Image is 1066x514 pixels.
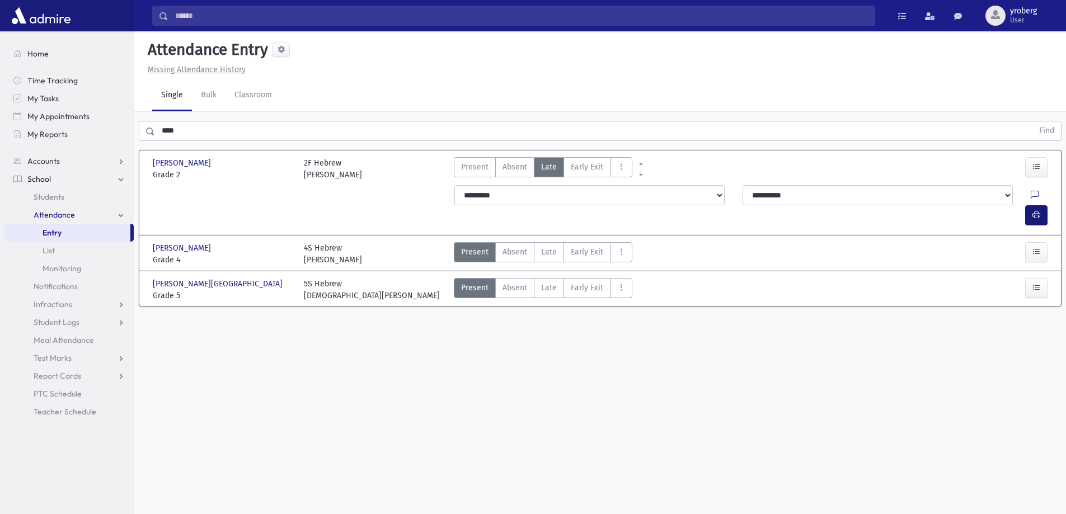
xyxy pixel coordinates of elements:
[304,278,440,301] div: 5S Hebrew [DEMOGRAPHIC_DATA][PERSON_NAME]
[34,210,75,220] span: Attendance
[153,290,293,301] span: Grade 5
[4,403,134,421] a: Teacher Schedule
[541,246,557,258] span: Late
[34,389,82,399] span: PTC Schedule
[571,282,603,294] span: Early Exit
[153,169,293,181] span: Grade 2
[226,80,281,111] a: Classroom
[153,242,213,254] span: [PERSON_NAME]
[4,260,134,277] a: Monitoring
[43,246,55,256] span: List
[152,80,192,111] a: Single
[461,282,489,294] span: Present
[27,76,78,86] span: Time Tracking
[571,161,603,173] span: Early Exit
[541,282,557,294] span: Late
[148,65,246,74] u: Missing Attendance History
[4,45,134,63] a: Home
[143,65,246,74] a: Missing Attendance History
[153,254,293,266] span: Grade 4
[34,299,72,309] span: Infractions
[454,157,632,181] div: AttTypes
[4,277,134,295] a: Notifications
[153,157,213,169] span: [PERSON_NAME]
[4,152,134,170] a: Accounts
[4,107,134,125] a: My Appointments
[4,188,134,206] a: Students
[4,349,134,367] a: Test Marks
[27,174,51,184] span: School
[4,125,134,143] a: My Reports
[1010,7,1037,16] span: yroberg
[168,6,875,26] input: Search
[34,281,78,291] span: Notifications
[34,335,94,345] span: Meal Attendance
[571,246,603,258] span: Early Exit
[34,353,72,363] span: Test Marks
[541,161,557,173] span: Late
[461,161,489,173] span: Present
[4,224,130,242] a: Entry
[4,206,134,224] a: Attendance
[4,313,134,331] a: Student Logs
[4,385,134,403] a: PTC Schedule
[1010,16,1037,25] span: User
[304,157,362,181] div: 2F Hebrew [PERSON_NAME]
[34,317,79,327] span: Student Logs
[143,40,268,59] h5: Attendance Entry
[192,80,226,111] a: Bulk
[34,192,64,202] span: Students
[461,246,489,258] span: Present
[503,161,527,173] span: Absent
[4,331,134,349] a: Meal Attendance
[4,89,134,107] a: My Tasks
[27,93,59,103] span: My Tasks
[27,129,68,139] span: My Reports
[27,111,90,121] span: My Appointments
[34,407,96,417] span: Teacher Schedule
[304,242,362,266] div: 4S Hebrew [PERSON_NAME]
[34,371,81,381] span: Report Cards
[43,228,62,238] span: Entry
[4,170,134,188] a: School
[9,4,73,27] img: AdmirePro
[4,367,134,385] a: Report Cards
[454,242,632,266] div: AttTypes
[27,49,49,59] span: Home
[43,263,81,273] span: Monitoring
[4,295,134,313] a: Infractions
[27,156,60,166] span: Accounts
[503,246,527,258] span: Absent
[153,278,285,290] span: [PERSON_NAME][GEOGRAPHIC_DATA]
[454,278,632,301] div: AttTypes
[1032,121,1061,140] button: Find
[4,72,134,89] a: Time Tracking
[503,282,527,294] span: Absent
[4,242,134,260] a: List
